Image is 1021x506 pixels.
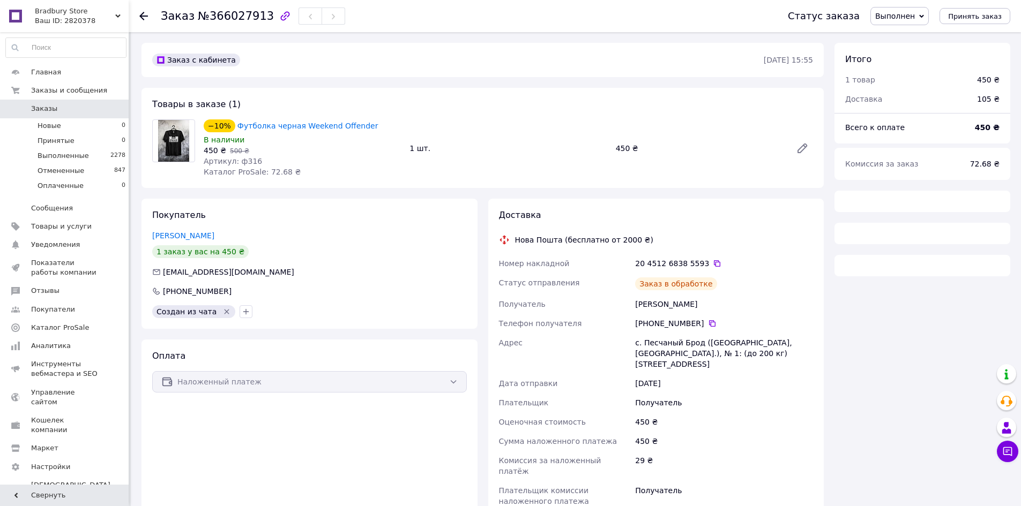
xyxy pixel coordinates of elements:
span: 0 [122,136,125,146]
b: 450 ₴ [975,123,1000,132]
time: [DATE] 15:55 [764,56,813,64]
span: Оплата [152,351,185,361]
span: Заказ [161,10,195,22]
div: 105 ₴ [971,87,1006,111]
span: Адрес [499,338,523,347]
span: Оценочная стоимость [499,418,586,426]
button: Чат с покупателем [997,441,1018,462]
div: Нова Пошта (бесплатно от 2000 ₴) [512,235,656,245]
span: 500 ₴ [230,147,249,155]
span: 450 ₴ [204,146,226,155]
span: Дата отправки [499,379,558,388]
input: Поиск [6,38,126,57]
span: Покупатели [31,305,75,314]
span: Товары и услуги [31,222,92,231]
span: Новые [38,121,61,131]
span: Плательщик [499,398,549,407]
span: Отмененные [38,166,84,176]
a: Футболка черная Weekend Offender [237,122,378,130]
span: Получатель [499,300,546,308]
span: Комиссия за заказ [845,160,919,168]
div: 450 ₴ [633,432,815,451]
div: 1 заказ у вас на 450 ₴ [152,245,249,258]
div: −10% [204,119,235,132]
span: 0 [122,181,125,191]
span: Всего к оплате [845,123,905,132]
div: 29 ₴ [633,451,815,481]
button: Принять заказ [940,8,1010,24]
div: Заказ в обработке [635,277,717,290]
span: Выполненные [38,151,89,161]
div: [PHONE_NUMBER] [635,318,813,329]
div: с. Песчаный Брод ([GEOGRAPHIC_DATA], [GEOGRAPHIC_DATA].), № 1: (до 200 кг) [STREET_ADDRESS] [633,333,815,374]
span: Создан из чата [156,307,217,316]
span: Настройки [31,462,70,472]
div: Вернуться назад [139,11,148,21]
span: Статус отправления [499,278,580,287]
svg: Удалить метку [222,307,231,316]
span: 1 товар [845,75,875,84]
span: Инструменты вебмастера и SEO [31,359,99,379]
div: 450 ₴ [612,141,787,156]
div: [PERSON_NAME] [633,294,815,314]
span: Сообщения [31,203,73,213]
span: Принять заказ [948,12,1002,20]
div: Статус заказа [788,11,860,21]
span: Артикул: ф316 [204,157,262,165]
span: Итого [845,54,871,64]
span: Комиссия за наложенный платёж [499,456,601,475]
div: Ваш ID: 2820378 [35,16,129,26]
span: Товары в заказе (1) [152,99,241,109]
span: Маркет [31,443,58,453]
span: №366027913 [198,10,274,22]
span: Заказы [31,104,57,114]
span: Доставка [845,95,882,103]
span: Доставка [499,210,541,220]
span: Оплаченные [38,181,84,191]
span: Bradbury Store [35,6,115,16]
img: Футболка черная Weekend Offender [158,120,189,162]
span: Отзывы [31,286,59,296]
span: Главная [31,67,61,77]
span: [EMAIL_ADDRESS][DOMAIN_NAME] [163,268,294,276]
span: 847 [114,166,125,176]
span: 0 [122,121,125,131]
div: Получатель [633,393,815,412]
span: Уведомления [31,240,80,250]
span: В наличии [204,135,244,144]
span: Принятые [38,136,74,146]
span: Номер накладной [499,259,570,268]
span: 2278 [110,151,125,161]
span: Телефон получателя [499,319,582,328]
div: 20 4512 6838 5593 [635,258,813,269]
div: Заказ с кабинета [152,54,240,66]
span: Сумма наложенного платежа [499,437,617,445]
span: Каталог ProSale [31,323,89,333]
div: 450 ₴ [633,412,815,432]
span: Заказы и сообщения [31,86,107,95]
span: Выполнен [875,12,915,20]
span: Покупатель [152,210,206,220]
div: [PHONE_NUMBER] [162,286,233,297]
span: Кошелек компании [31,416,99,435]
div: 1 шт. [405,141,611,156]
span: Управление сайтом [31,388,99,407]
span: Каталог ProSale: 72.68 ₴ [204,168,301,176]
a: [PERSON_NAME] [152,231,214,240]
span: Аналитика [31,341,71,351]
div: [DATE] [633,374,815,393]
span: 72.68 ₴ [970,160,1000,168]
a: Редактировать [792,138,813,159]
span: Плательщик комиссии наложенного платежа [499,486,589,505]
div: 450 ₴ [977,74,1000,85]
span: Показатели работы компании [31,258,99,277]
